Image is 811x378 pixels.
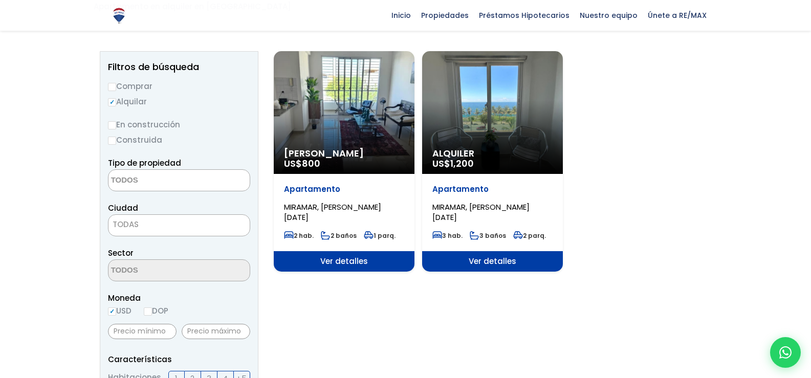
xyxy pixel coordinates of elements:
[113,219,139,230] span: TODAS
[108,134,250,146] label: Construida
[274,251,414,272] span: Ver detalles
[108,118,250,131] label: En construcción
[108,214,250,236] span: TODAS
[108,80,250,93] label: Comprar
[108,158,181,168] span: Tipo de propiedad
[575,8,643,23] span: Nuestro equipo
[432,184,553,194] p: Apartamento
[108,292,250,304] span: Moneda
[274,51,414,272] a: [PERSON_NAME] US$800 Apartamento MIRAMAR, [PERSON_NAME][DATE] 2 hab. 2 baños 1 parq. Ver detalles
[284,157,320,170] span: US$
[422,251,563,272] span: Ver detalles
[416,8,474,23] span: Propiedades
[284,184,404,194] p: Apartamento
[284,202,381,223] span: MIRAMAR, [PERSON_NAME][DATE]
[432,157,474,170] span: US$
[108,137,116,145] input: Construida
[513,231,546,240] span: 2 parq.
[108,260,208,282] textarea: Search
[302,157,320,170] span: 800
[144,307,152,316] input: DOP
[450,157,474,170] span: 1,200
[108,217,250,232] span: TODAS
[108,307,116,316] input: USD
[321,231,357,240] span: 2 baños
[364,231,396,240] span: 1 parq.
[432,231,463,240] span: 3 hab.
[422,51,563,272] a: Alquiler US$1,200 Apartamento MIRAMAR, [PERSON_NAME][DATE] 3 hab. 3 baños 2 parq. Ver detalles
[108,353,250,366] p: Características
[108,121,116,129] input: En construcción
[108,98,116,106] input: Alquilar
[432,148,553,159] span: Alquiler
[110,7,128,25] img: Logo de REMAX
[182,324,250,339] input: Precio máximo
[108,83,116,91] input: Comprar
[474,8,575,23] span: Préstamos Hipotecarios
[643,8,712,23] span: Únete a RE/MAX
[108,95,250,108] label: Alquilar
[108,304,131,317] label: USD
[108,248,134,258] span: Sector
[284,148,404,159] span: [PERSON_NAME]
[108,203,138,213] span: Ciudad
[284,231,314,240] span: 2 hab.
[470,231,506,240] span: 3 baños
[108,62,250,72] h2: Filtros de búsqueda
[432,202,530,223] span: MIRAMAR, [PERSON_NAME][DATE]
[108,324,177,339] input: Precio mínimo
[108,170,208,192] textarea: Search
[386,8,416,23] span: Inicio
[144,304,168,317] label: DOP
